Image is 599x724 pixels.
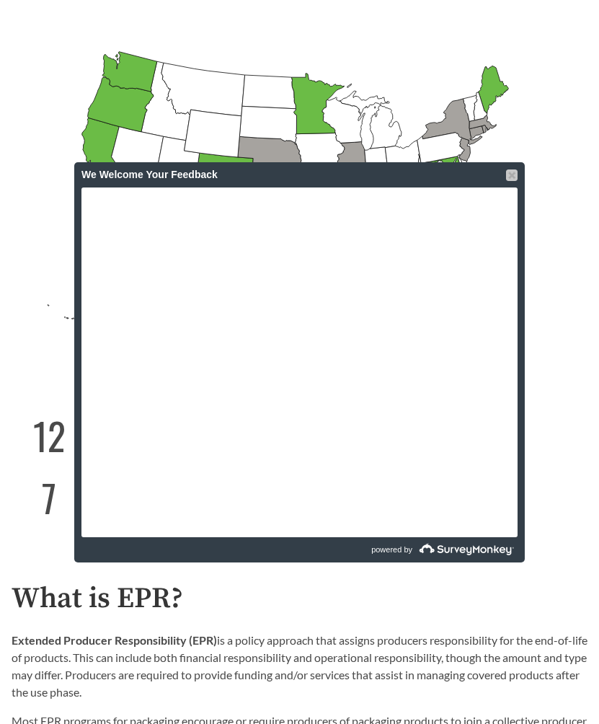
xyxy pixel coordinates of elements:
[30,469,68,525] strong: 7
[30,407,68,463] strong: 12
[301,537,518,562] a: powered by
[12,633,217,647] strong: Extended Producer Responsibility (EPR)
[12,583,587,615] h2: What is EPR?
[371,537,412,562] span: powered by
[81,162,518,187] div: We Welcome Your Feedback
[12,463,587,525] p: EPR for packaging bills have passed in the U.S.
[12,401,587,463] p: States have introduced legislation on EPR for packaging in [DATE]
[12,632,587,701] p: is a policy approach that assigns producers responsibility for the end-of-life of products. This ...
